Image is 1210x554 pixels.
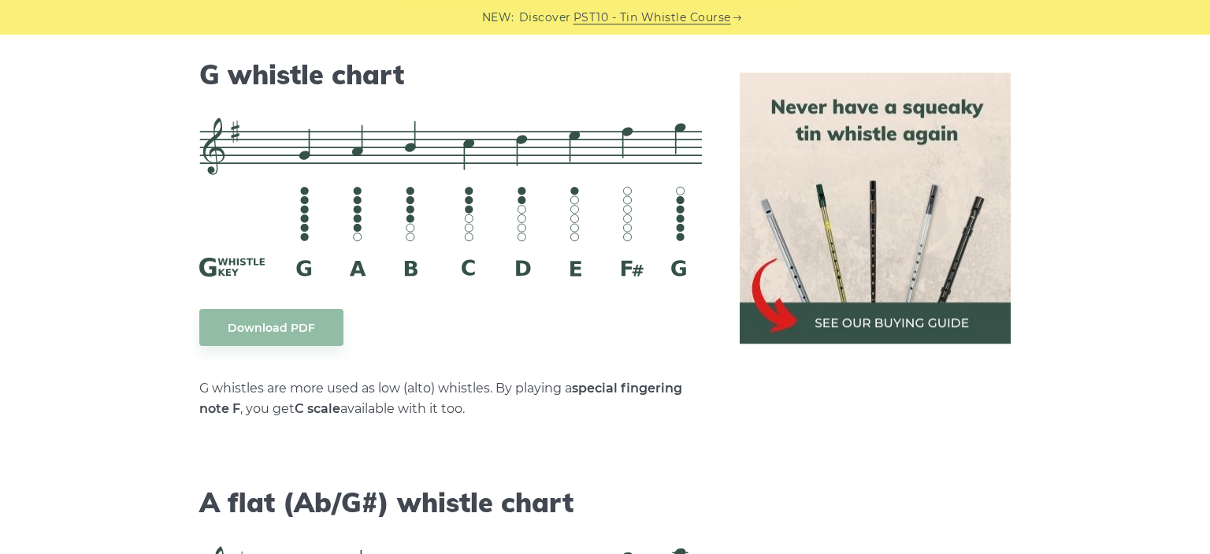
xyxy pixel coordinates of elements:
h2: G whistle chart [199,59,702,91]
strong: special fingering note F [199,381,682,416]
span: NEW: [482,9,514,27]
a: Download PDF [199,309,343,346]
h2: A flat (Ab/G#) whistle chart [199,487,702,519]
a: PST10 - Tin Whistle Course [573,9,731,27]
strong: C scale [295,401,340,416]
span: Discover [519,9,571,27]
p: G whistles are more used as low (alto) whistles. By playing a , you get available with it too. [199,378,702,419]
img: tin whistle buying guide [740,73,1011,344]
img: G Whistle Fingering Chart And Notes [199,118,702,277]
